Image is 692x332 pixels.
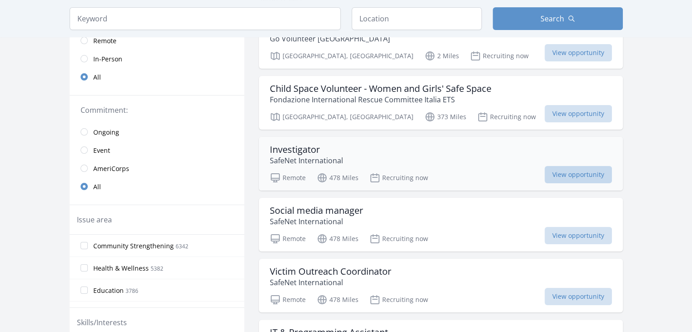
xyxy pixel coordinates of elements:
[93,128,119,137] span: Ongoing
[81,287,88,294] input: Education 3786
[77,317,127,328] legend: Skills/Interests
[70,7,341,30] input: Keyword
[352,7,482,30] input: Location
[93,264,149,273] span: Health & Wellness
[270,155,343,166] p: SafeNet International
[470,50,529,61] p: Recruiting now
[270,294,306,305] p: Remote
[81,242,88,249] input: Community Strengthening 6342
[317,294,359,305] p: 478 Miles
[545,44,612,61] span: View opportunity
[259,76,623,130] a: Child Space Volunteer - Women and Girls' Safe Space Fondazione International Rescue Committee Ita...
[540,13,564,24] span: Search
[270,144,343,155] h3: Investigator
[317,172,359,183] p: 478 Miles
[70,141,244,159] a: Event
[270,277,391,288] p: SafeNet International
[493,7,623,30] button: Search
[545,166,612,183] span: View opportunity
[259,137,623,191] a: Investigator SafeNet International Remote 478 Miles Recruiting now View opportunity
[270,216,363,227] p: SafeNet International
[151,265,163,272] span: 5382
[259,15,623,69] a: VOLUNTEER IN [GEOGRAPHIC_DATA] Go Volunteer [GEOGRAPHIC_DATA] [GEOGRAPHIC_DATA], [GEOGRAPHIC_DATA...
[81,264,88,272] input: Health & Wellness 5382
[545,288,612,305] span: View opportunity
[369,294,428,305] p: Recruiting now
[70,123,244,141] a: Ongoing
[545,227,612,244] span: View opportunity
[93,55,122,64] span: In-Person
[477,111,536,122] p: Recruiting now
[70,31,244,50] a: Remote
[270,50,414,61] p: [GEOGRAPHIC_DATA], [GEOGRAPHIC_DATA]
[270,83,491,94] h3: Child Space Volunteer - Women and Girls' Safe Space
[93,241,174,251] span: Community Strengthening
[270,33,428,44] p: Go Volunteer [GEOGRAPHIC_DATA]
[126,287,138,295] span: 3786
[317,233,359,244] p: 478 Miles
[70,177,244,196] a: All
[81,105,233,116] legend: Commitment:
[70,50,244,68] a: In-Person
[70,159,244,177] a: AmeriCorps
[93,182,101,191] span: All
[270,233,306,244] p: Remote
[259,198,623,252] a: Social media manager SafeNet International Remote 478 Miles Recruiting now View opportunity
[93,36,116,45] span: Remote
[93,164,129,173] span: AmeriCorps
[176,242,188,250] span: 6342
[369,172,428,183] p: Recruiting now
[270,94,491,105] p: Fondazione International Rescue Committee Italia ETS
[270,266,391,277] h3: Victim Outreach Coordinator
[424,111,466,122] p: 373 Miles
[70,68,244,86] a: All
[93,286,124,295] span: Education
[545,105,612,122] span: View opportunity
[270,111,414,122] p: [GEOGRAPHIC_DATA], [GEOGRAPHIC_DATA]
[93,73,101,82] span: All
[93,146,110,155] span: Event
[424,50,459,61] p: 2 Miles
[77,214,112,225] legend: Issue area
[270,205,363,216] h3: Social media manager
[259,259,623,312] a: Victim Outreach Coordinator SafeNet International Remote 478 Miles Recruiting now View opportunity
[270,172,306,183] p: Remote
[369,233,428,244] p: Recruiting now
